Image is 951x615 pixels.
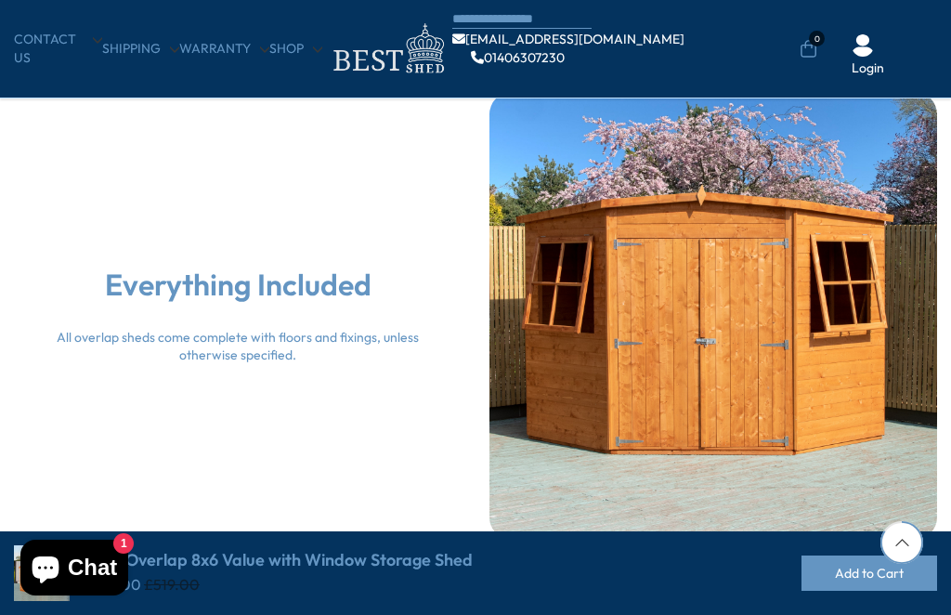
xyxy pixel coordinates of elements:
a: CONTACT US [14,31,102,67]
a: Warranty [179,40,269,59]
div: All overlap sheds come complete with floors and fixings, unless otherwise specified. [29,329,447,365]
a: Shipping [102,40,179,59]
a: Shop [269,40,322,59]
span: 0 [809,31,825,46]
img: logo [322,19,452,79]
del: £519.00 [144,575,200,594]
img: Shire [14,545,70,601]
h2: Everything Included [29,266,447,305]
img: cms-image [489,92,937,540]
h4: Shire Overlap 8x6 Value with Window Storage Shed [84,551,473,569]
inbox-online-store-chat: Shopify online store chat [15,540,134,600]
a: [EMAIL_ADDRESS][DOMAIN_NAME] [452,33,684,46]
a: Login [852,59,884,78]
button: Add to Cart [801,556,937,591]
a: 0 [800,40,817,59]
a: 01406307230 [471,51,565,64]
img: User Icon [852,34,874,57]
